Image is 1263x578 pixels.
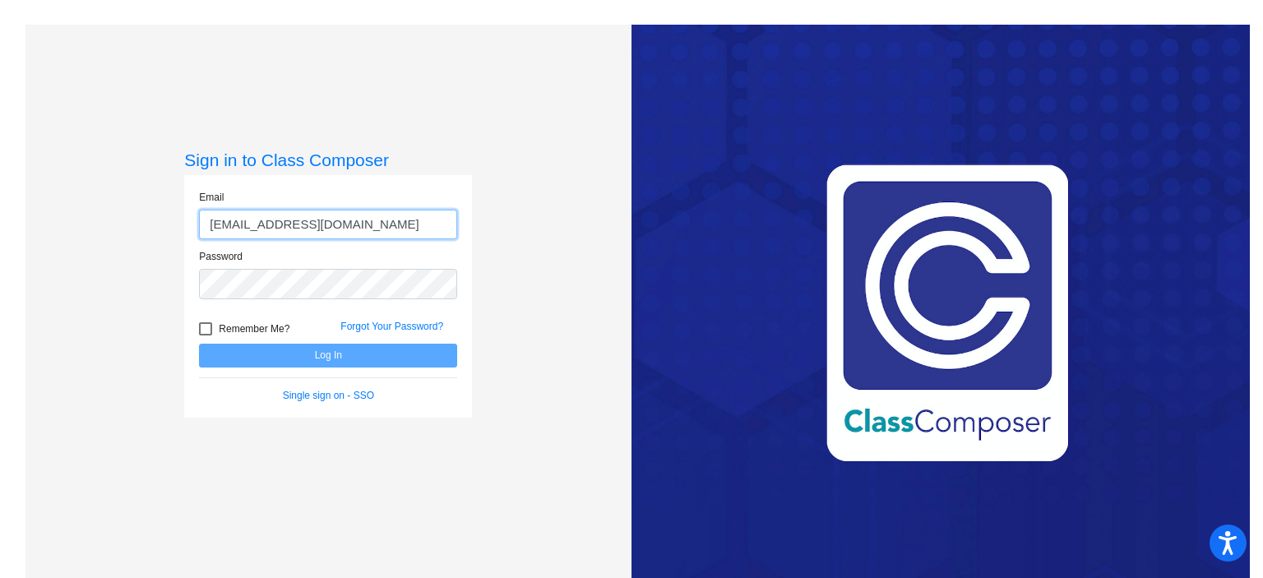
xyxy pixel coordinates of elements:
[184,150,472,170] h3: Sign in to Class Composer
[340,321,443,332] a: Forgot Your Password?
[219,319,289,339] span: Remember Me?
[199,344,457,368] button: Log In
[283,390,374,401] a: Single sign on - SSO
[199,190,224,205] label: Email
[199,249,243,264] label: Password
